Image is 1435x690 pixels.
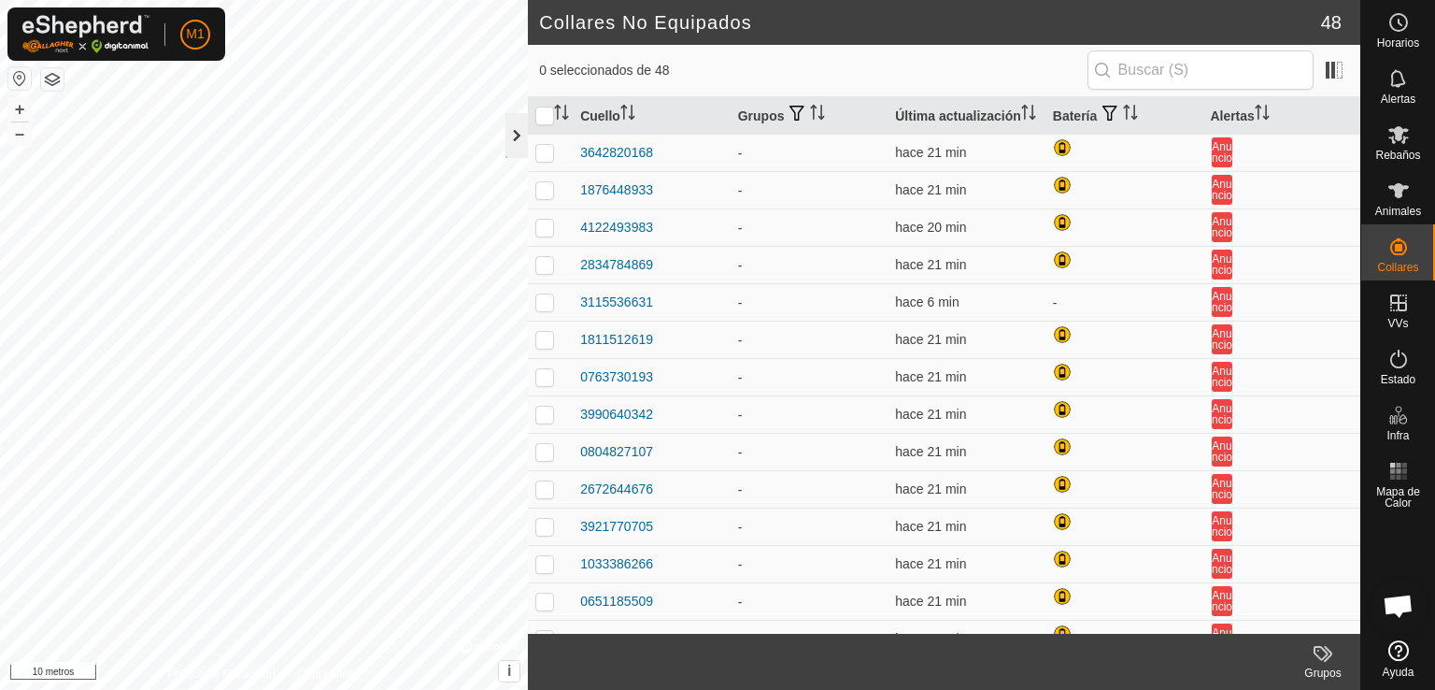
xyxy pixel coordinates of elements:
font: Ayuda [1383,666,1414,679]
font: - [738,370,743,385]
font: 1811512619 [580,332,653,347]
p-sorticon: Activar para ordenar [1021,108,1036,122]
font: Contáctenos [298,668,361,681]
p-sorticon: Activar para ordenar [620,108,635,122]
font: - [738,482,743,497]
font: 0804827107 [580,444,653,459]
font: hace 21 min [895,444,966,459]
font: 4122493983 [580,220,653,235]
font: hace 21 min [895,369,966,384]
a: Contáctenos [298,666,361,683]
font: hace 21 min [895,145,966,160]
font: M1 [186,26,204,41]
font: - [738,408,743,423]
font: Collares [1377,261,1418,274]
font: Anuncio [1212,477,1232,501]
button: Anuncio [1212,212,1232,242]
font: Anuncio [1212,552,1232,576]
span: 5 de octubre de 2025, 15:35 [895,444,966,459]
font: Estado [1381,373,1415,386]
font: hace 21 min [895,519,966,534]
font: hace 21 min [895,594,966,609]
button: Anuncio [1212,549,1232,579]
font: - [738,632,743,647]
span: 5 de octubre de 2025, 15:35 [895,407,966,422]
font: Collares No Equipados [539,12,752,33]
button: Anuncio [1212,324,1232,354]
font: Batería [1053,108,1097,123]
font: Anuncio [1212,140,1232,165]
font: 1033386266 [580,556,653,571]
span: 5 de octubre de 2025, 15:35 [895,369,966,384]
font: hace 21 min [895,631,966,646]
font: Alertas [1210,108,1254,123]
font: hace 21 min [895,182,966,197]
font: - [738,595,743,610]
span: 5 de octubre de 2025, 15:50 [895,295,959,309]
button: Anuncio [1212,474,1232,504]
button: Restablecer Mapa [8,67,31,90]
font: hace 6 min [895,295,959,309]
font: hace 21 min [895,482,966,496]
font: Animales [1375,205,1421,218]
font: Anuncio [1212,252,1232,277]
font: Anuncio [1212,514,1232,539]
span: 5 de octubre de 2025, 15:35 [895,220,966,235]
font: VVs [1387,317,1408,330]
font: 3642820168 [580,145,653,160]
div: Chat abierto [1371,578,1427,634]
font: hace 21 min [895,407,966,422]
font: Anuncio [1212,290,1232,314]
font: Horarios [1377,36,1419,50]
input: Buscar (S) [1087,50,1314,90]
font: 0 seleccionados de 48 [539,63,669,78]
font: 3115536631 [580,295,653,309]
font: - [738,258,743,273]
font: Cuello [580,108,620,123]
font: – [15,123,24,143]
button: Anuncio [1212,624,1232,654]
font: - [738,557,743,572]
font: 2844867103 [580,631,653,646]
font: Alertas [1381,93,1415,106]
font: hace 21 min [895,332,966,347]
font: 0763730193 [580,369,653,384]
span: 5 de octubre de 2025, 15:35 [895,594,966,609]
font: 1876448933 [580,182,653,197]
button: Anuncio [1212,437,1232,467]
a: Política de Privacidad [167,666,275,683]
font: Anuncio [1212,626,1232,651]
font: - [738,333,743,348]
button: Anuncio [1212,175,1232,205]
p-sorticon: Activar para ordenar [810,108,825,122]
span: 5 de octubre de 2025, 15:35 [895,332,966,347]
font: 2834784869 [580,257,653,272]
p-sorticon: Activar para ordenar [1255,108,1270,122]
font: 2672644676 [580,482,653,496]
font: Anuncio [1212,439,1232,464]
font: Política de Privacidad [167,668,275,681]
a: Ayuda [1361,633,1435,685]
font: hace 20 min [895,220,966,235]
font: Anuncio [1212,215,1232,239]
font: - [738,221,743,236]
button: Anuncio [1212,250,1232,280]
button: i [499,661,519,682]
font: - [738,295,743,310]
span: 5 de octubre de 2025, 15:35 [895,631,966,646]
span: 5 de octubre de 2025, 15:35 [895,145,966,160]
font: Grupos [738,108,785,123]
font: Grupos [1304,667,1341,680]
button: Capas del Mapa [41,68,64,91]
button: – [8,122,31,145]
font: Rebaños [1375,149,1420,162]
font: Mapa de Calor [1376,485,1420,510]
span: 5 de octubre de 2025, 15:35 [895,482,966,496]
img: Logotipo de Gallagher [22,15,149,53]
font: 3990640342 [580,407,653,422]
font: Anuncio [1212,327,1232,352]
button: Anuncio [1212,287,1232,317]
button: Anuncio [1212,362,1232,392]
font: - [1053,295,1058,310]
font: Última actualización [895,108,1021,123]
